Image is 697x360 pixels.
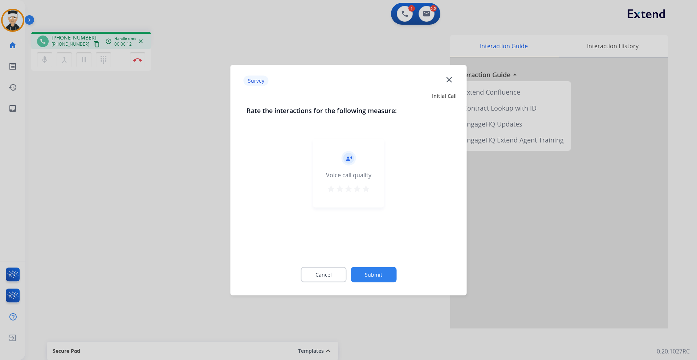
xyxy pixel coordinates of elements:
[244,76,269,86] p: Survey
[353,184,362,193] mat-icon: star
[444,75,454,84] mat-icon: close
[351,267,396,282] button: Submit
[362,184,370,193] mat-icon: star
[327,184,335,193] mat-icon: star
[301,267,346,282] button: Cancel
[432,92,457,99] span: Initial Call
[335,184,344,193] mat-icon: star
[345,155,352,161] mat-icon: record_voice_over
[246,105,451,115] h3: Rate the interactions for the following measure:
[657,347,690,356] p: 0.20.1027RC
[344,184,353,193] mat-icon: star
[326,170,371,179] div: Voice call quality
